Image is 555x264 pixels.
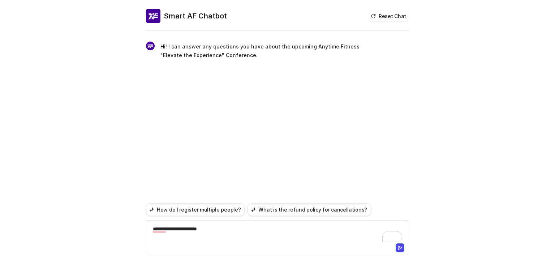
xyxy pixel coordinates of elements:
img: Widget [146,9,160,23]
div: To enrich screen reader interactions, please activate Accessibility in Grammarly extension settings [148,225,407,242]
button: How do I register multiple people? [146,203,245,216]
button: Reset Chat [369,11,409,21]
h2: Smart AF Chatbot [164,11,227,21]
button: What is the refund policy for cancellations? [248,203,371,216]
p: Hi! I can answer any questions you have about the upcoming Anytime Fitness "Elevate the Experienc... [160,42,372,60]
img: Widget [146,42,155,50]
